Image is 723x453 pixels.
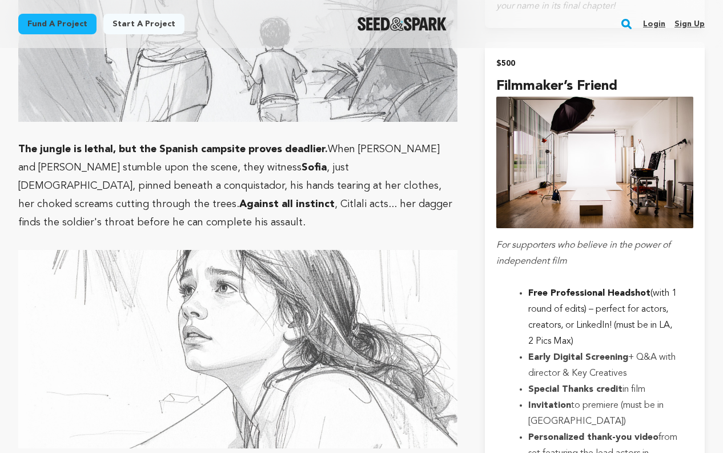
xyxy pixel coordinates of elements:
[528,401,571,410] strong: Invitation
[18,144,328,154] strong: The jungle is lethal, but the Spanish campsite proves deadlier.
[358,17,447,31] img: Seed&Spark Logo Dark Mode
[643,15,665,33] a: Login
[528,289,650,298] strong: Free Professional Headshot
[496,97,693,228] img: incentive
[528,385,622,394] strong: Special Thanks credit
[103,14,184,34] a: Start a project
[674,15,705,33] a: Sign up
[18,140,457,232] p: When [PERSON_NAME] and [PERSON_NAME] stumble upon the scene, they witness , just [DEMOGRAPHIC_DAT...
[528,289,677,346] span: (with 1 round of edits) – perfect for actors, creators, or LinkedIn! (must be in LA, 2 Pics Max)
[302,162,327,173] strong: Sofia
[496,55,693,71] h2: $500
[18,14,97,34] a: Fund a project
[528,433,658,442] strong: Personalized thank-you video
[496,241,670,266] em: For supporters who believe in the power of independent film
[528,398,680,430] li: to premiere (must be in [GEOGRAPHIC_DATA])
[528,382,680,398] li: in film
[528,353,628,362] strong: Early Digital Screening
[358,17,447,31] a: Seed&Spark Homepage
[239,199,335,209] strong: Against all instinct
[528,349,680,382] li: + Q&A with director & Key Creatives
[18,250,457,448] img: 1747978487-Sofia.jpeg
[496,76,693,97] h4: Filmmaker’s Friend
